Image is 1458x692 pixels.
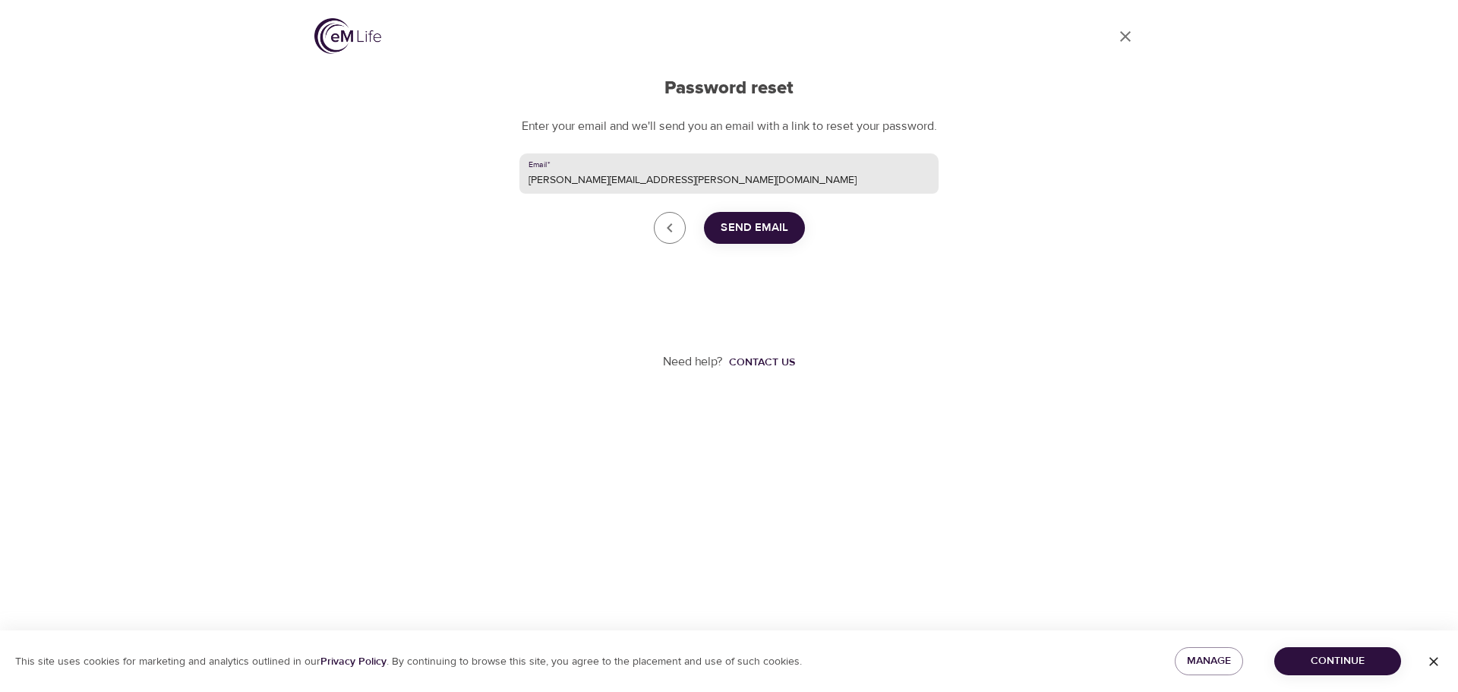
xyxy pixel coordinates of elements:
[1286,652,1389,671] span: Continue
[729,355,795,370] div: Contact us
[519,77,939,100] h2: Password reset
[704,212,805,244] button: Send Email
[1107,18,1144,55] a: close
[723,355,795,370] a: Contact us
[721,218,788,238] span: Send Email
[519,118,939,135] p: Enter your email and we'll send you an email with a link to reset your password.
[654,212,686,244] a: close
[320,655,387,668] a: Privacy Policy
[1175,647,1243,675] button: Manage
[1187,652,1231,671] span: Manage
[1274,647,1401,675] button: Continue
[663,353,723,371] p: Need help?
[314,18,381,54] img: logo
